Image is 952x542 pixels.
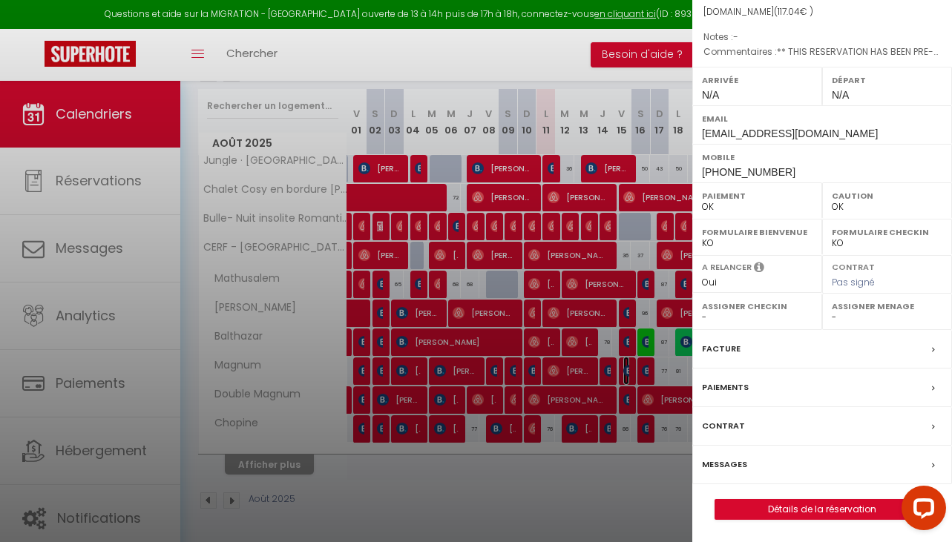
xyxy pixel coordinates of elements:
[702,261,752,274] label: A relancer
[778,5,800,18] span: 117.04
[832,188,942,203] label: Caution
[702,73,813,87] label: Arrivée
[702,457,747,472] label: Messages
[733,30,738,43] span: -
[832,89,849,101] span: N/A
[702,380,749,395] label: Paiements
[832,276,875,288] span: Pas signé
[703,5,941,19] div: [DOMAIN_NAME]
[754,261,764,277] i: Sélectionner OUI si vous souhaiter envoyer les séquences de messages post-checkout
[702,128,878,139] span: [EMAIL_ADDRESS][DOMAIN_NAME]
[702,89,719,101] span: N/A
[832,73,942,87] label: Départ
[702,188,813,203] label: Paiement
[702,225,813,239] label: Formulaire Bienvenue
[702,111,942,126] label: Email
[702,150,942,165] label: Mobile
[774,5,813,18] span: ( € )
[890,480,952,542] iframe: LiveChat chat widget
[702,418,745,434] label: Contrat
[832,299,942,314] label: Assigner Menage
[703,44,941,59] p: Commentaires :
[702,166,795,178] span: [PHONE_NUMBER]
[715,499,930,520] button: Détails de la réservation
[832,261,875,271] label: Contrat
[715,500,929,519] a: Détails de la réservation
[703,30,941,44] p: Notes :
[702,299,813,314] label: Assigner Checkin
[832,225,942,239] label: Formulaire Checkin
[702,341,741,357] label: Facture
